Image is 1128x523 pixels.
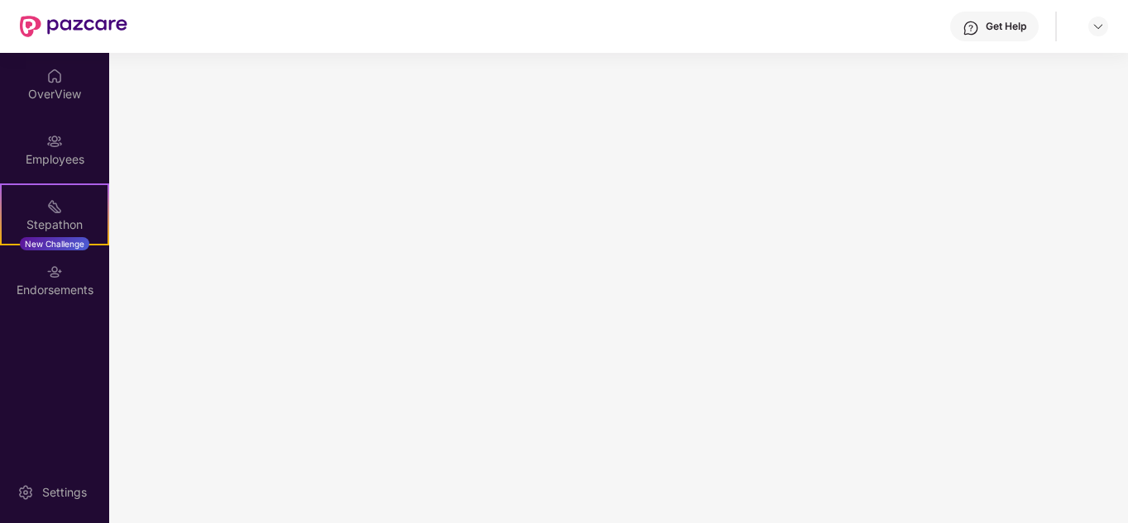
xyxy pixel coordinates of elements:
[46,133,63,150] img: svg+xml;base64,PHN2ZyBpZD0iRW1wbG95ZWVzIiB4bWxucz0iaHR0cDovL3d3dy53My5vcmcvMjAwMC9zdmciIHdpZHRoPS...
[986,20,1026,33] div: Get Help
[1092,20,1105,33] img: svg+xml;base64,PHN2ZyBpZD0iRHJvcGRvd24tMzJ4MzIiIHhtbG5zPSJodHRwOi8vd3d3LnczLm9yZy8yMDAwL3N2ZyIgd2...
[963,20,979,36] img: svg+xml;base64,PHN2ZyBpZD0iSGVscC0zMngzMiIgeG1sbnM9Imh0dHA6Ly93d3cudzMub3JnLzIwMDAvc3ZnIiB3aWR0aD...
[2,216,108,233] div: Stepathon
[17,484,34,501] img: svg+xml;base64,PHN2ZyBpZD0iU2V0dGluZy0yMHgyMCIgeG1sbnM9Imh0dHA6Ly93d3cudzMub3JnLzIwMDAvc3ZnIiB3aW...
[46,198,63,215] img: svg+xml;base64,PHN2ZyB4bWxucz0iaHR0cDovL3d3dy53My5vcmcvMjAwMC9zdmciIHdpZHRoPSIyMSIgaGVpZ2h0PSIyMC...
[37,484,92,501] div: Settings
[20,237,89,250] div: New Challenge
[46,68,63,84] img: svg+xml;base64,PHN2ZyBpZD0iSG9tZSIgeG1sbnM9Imh0dHA6Ly93d3cudzMub3JnLzIwMDAvc3ZnIiB3aWR0aD0iMjAiIG...
[20,16,127,37] img: New Pazcare Logo
[46,264,63,280] img: svg+xml;base64,PHN2ZyBpZD0iRW5kb3JzZW1lbnRzIiB4bWxucz0iaHR0cDovL3d3dy53My5vcmcvMjAwMC9zdmciIHdpZH...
